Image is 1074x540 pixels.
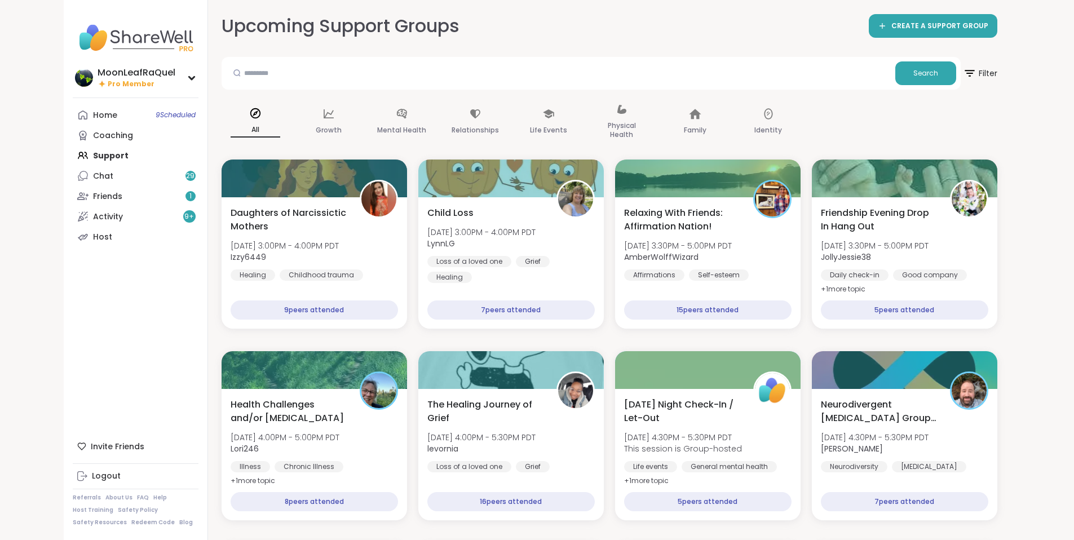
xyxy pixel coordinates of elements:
img: LynnLG [558,182,593,216]
span: [DATE] 4:00PM - 5:30PM PDT [427,432,536,443]
span: [DATE] Night Check-In / Let-Out [624,398,741,425]
div: Invite Friends [73,436,198,457]
img: Lori246 [361,373,396,408]
img: JollyJessie38 [952,182,987,216]
div: Logout [92,471,121,482]
a: FAQ [137,494,149,502]
img: MoonLeafRaQuel [75,69,93,87]
button: Filter [963,57,997,90]
h2: Upcoming Support Groups [222,14,459,39]
span: Daughters of Narcissictic Mothers [231,206,347,233]
div: MoonLeafRaQuel [98,67,175,79]
div: Healing [427,272,472,283]
span: Search [913,68,938,78]
div: 9 peers attended [231,300,398,320]
span: Pro Member [108,79,154,89]
p: Physical Health [597,119,647,141]
p: Mental Health [377,123,426,137]
a: Host [73,227,198,247]
img: ShareWell Nav Logo [73,18,198,57]
div: 16 peers attended [427,492,595,511]
div: Illness [231,461,270,472]
a: Home9Scheduled [73,105,198,125]
img: AmberWolffWizard [755,182,790,216]
b: levornia [427,443,458,454]
span: [DATE] 3:00PM - 4:00PM PDT [231,240,339,251]
span: [DATE] 4:30PM - 5:30PM PDT [821,432,929,443]
div: Coaching [93,130,133,141]
span: Relaxing With Friends: Affirmation Nation! [624,206,741,233]
span: This session is Group-hosted [624,443,742,454]
b: JollyJessie38 [821,251,871,263]
div: 7 peers attended [427,300,595,320]
div: 15 peers attended [624,300,792,320]
div: Life events [624,461,677,472]
b: Izzy6449 [231,251,266,263]
span: [DATE] 4:30PM - 5:30PM PDT [624,432,742,443]
a: Safety Policy [118,506,158,514]
span: 9 + [184,212,194,222]
div: Activity [93,211,123,223]
b: [PERSON_NAME] [821,443,883,454]
img: Izzy6449 [361,182,396,216]
div: Healing [231,269,275,281]
b: Lori246 [231,443,259,454]
span: [DATE] 3:30PM - 5:00PM PDT [821,240,929,251]
div: Loss of a loved one [427,461,511,472]
div: 5 peers attended [821,300,988,320]
a: Help [153,494,167,502]
a: Safety Resources [73,519,127,526]
span: Neurodivergent [MEDICAL_DATA] Group - [DATE] [821,398,938,425]
span: 9 Scheduled [156,110,196,119]
a: Activity9+ [73,206,198,227]
span: Filter [963,60,997,87]
button: Search [895,61,956,85]
div: Childhood trauma [280,269,363,281]
p: Identity [754,123,782,137]
span: Friendship Evening Drop In Hang Out [821,206,938,233]
div: General mental health [682,461,777,472]
a: CREATE A SUPPORT GROUP [869,14,997,38]
div: 5 peers attended [624,492,792,511]
a: Blog [179,519,193,526]
span: [DATE] 4:00PM - 5:00PM PDT [231,432,339,443]
div: Grief [516,256,550,267]
div: Neurodiversity [821,461,887,472]
div: 7 peers attended [821,492,988,511]
div: Good company [893,269,967,281]
a: Chat29 [73,166,198,186]
p: Family [684,123,706,137]
a: About Us [105,494,132,502]
div: Chronic Illness [275,461,343,472]
span: The Healing Journey of Grief [427,398,544,425]
div: Host [93,232,112,243]
span: [DATE] 3:30PM - 5:00PM PDT [624,240,732,251]
div: Daily check-in [821,269,889,281]
a: Friends1 [73,186,198,206]
div: Affirmations [624,269,684,281]
img: Brian_L [952,373,987,408]
a: Referrals [73,494,101,502]
a: Coaching [73,125,198,145]
img: ShareWell [755,373,790,408]
div: 8 peers attended [231,492,398,511]
div: Loss of a loved one [427,256,511,267]
div: Self-esteem [689,269,749,281]
a: Redeem Code [131,519,175,526]
span: [DATE] 3:00PM - 4:00PM PDT [427,227,536,238]
div: Grief [516,461,550,472]
span: 1 [189,192,192,201]
p: Growth [316,123,342,137]
p: All [231,123,280,138]
b: AmberWolffWizard [624,251,699,263]
div: Chat [93,171,113,182]
div: [MEDICAL_DATA] [892,461,966,472]
span: CREATE A SUPPORT GROUP [891,21,988,31]
span: 29 [186,171,195,181]
b: LynnLG [427,238,455,249]
div: Friends [93,191,122,202]
img: levornia [558,373,593,408]
div: Home [93,110,117,121]
p: Life Events [530,123,567,137]
span: Child Loss [427,206,474,220]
